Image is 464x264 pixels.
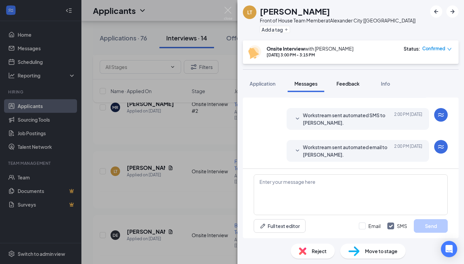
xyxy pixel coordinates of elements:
button: PlusAdd a tag [260,26,290,33]
div: Front of House Team Member at Alexander City [[GEOGRAPHIC_DATA]] [260,17,415,24]
button: ArrowRight [446,5,459,18]
span: Confirmed [422,45,445,52]
span: Workstream sent automated email to [PERSON_NAME]. [303,143,392,158]
svg: SmallChevronDown [293,115,302,123]
button: Send [414,219,448,233]
div: with [PERSON_NAME] [267,45,353,52]
svg: SmallChevronDown [293,147,302,155]
span: Reject [312,247,327,255]
svg: Pen [259,223,266,229]
svg: Plus [284,28,288,32]
span: Move to stage [365,247,398,255]
span: Application [250,81,275,87]
svg: WorkstreamLogo [437,143,445,151]
span: [DATE] 2:00 PM [394,111,422,126]
h1: [PERSON_NAME] [260,5,330,17]
span: [DATE] 2:00 PM [394,143,422,158]
svg: WorkstreamLogo [437,111,445,119]
b: Onsite Interview [267,46,305,52]
div: Open Intercom Messenger [441,241,457,257]
div: LT [247,9,252,16]
svg: ArrowRight [448,7,457,16]
div: Status : [404,45,420,52]
span: Messages [294,81,317,87]
svg: ArrowLeftNew [432,7,440,16]
span: Info [381,81,390,87]
span: Feedback [336,81,360,87]
span: Workstream sent automated SMS to [PERSON_NAME]. [303,111,392,126]
span: down [447,47,452,52]
div: [DATE] 3:00 PM - 3:15 PM [267,52,353,58]
button: Full text editorPen [254,219,306,233]
button: ArrowLeftNew [430,5,442,18]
